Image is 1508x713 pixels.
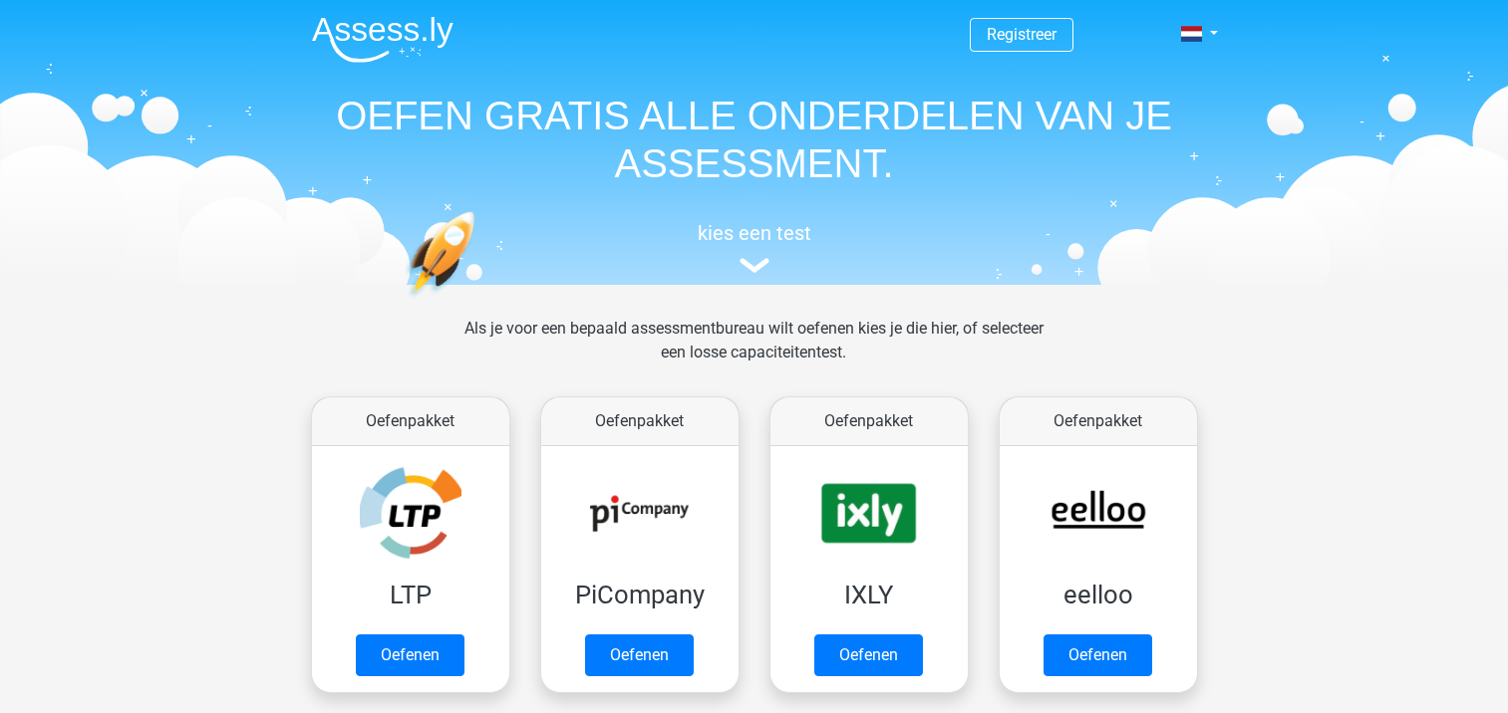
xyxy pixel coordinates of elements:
[356,634,464,676] a: Oefenen
[740,258,769,273] img: assessment
[296,221,1213,245] h5: kies een test
[987,25,1056,44] a: Registreer
[1044,634,1152,676] a: Oefenen
[296,92,1213,187] h1: OEFEN GRATIS ALLE ONDERDELEN VAN JE ASSESSMENT.
[312,16,453,63] img: Assessly
[585,634,694,676] a: Oefenen
[296,221,1213,274] a: kies een test
[406,211,552,391] img: oefenen
[449,317,1059,388] div: Als je voor een bepaald assessmentbureau wilt oefenen kies je die hier, of selecteer een losse ca...
[814,634,923,676] a: Oefenen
